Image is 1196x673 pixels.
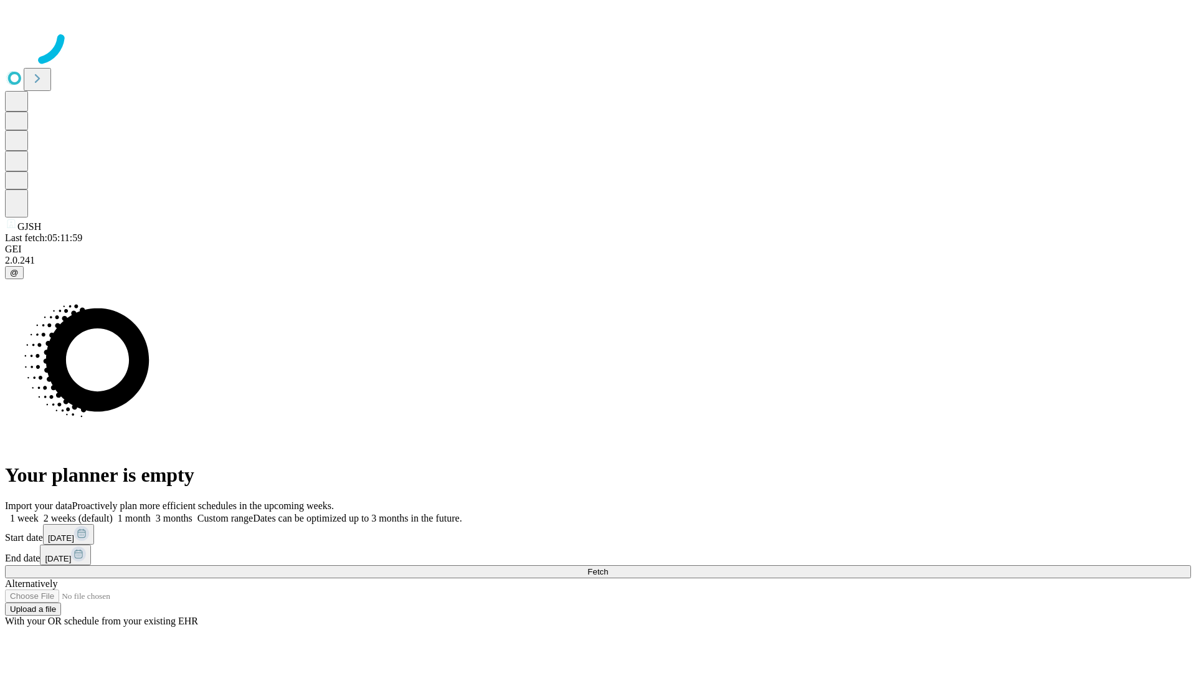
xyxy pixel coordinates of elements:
[48,533,74,543] span: [DATE]
[5,232,82,243] span: Last fetch: 05:11:59
[44,513,113,523] span: 2 weeks (default)
[5,603,61,616] button: Upload a file
[10,268,19,277] span: @
[5,255,1191,266] div: 2.0.241
[5,464,1191,487] h1: Your planner is empty
[253,513,462,523] span: Dates can be optimized up to 3 months in the future.
[156,513,192,523] span: 3 months
[197,513,253,523] span: Custom range
[5,616,198,626] span: With your OR schedule from your existing EHR
[5,500,72,511] span: Import your data
[45,554,71,563] span: [DATE]
[72,500,334,511] span: Proactively plan more efficient schedules in the upcoming weeks.
[43,524,94,545] button: [DATE]
[5,266,24,279] button: @
[118,513,151,523] span: 1 month
[5,578,57,589] span: Alternatively
[5,524,1191,545] div: Start date
[5,565,1191,578] button: Fetch
[10,513,39,523] span: 1 week
[17,221,41,232] span: GJSH
[587,567,608,576] span: Fetch
[5,244,1191,255] div: GEI
[5,545,1191,565] div: End date
[40,545,91,565] button: [DATE]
